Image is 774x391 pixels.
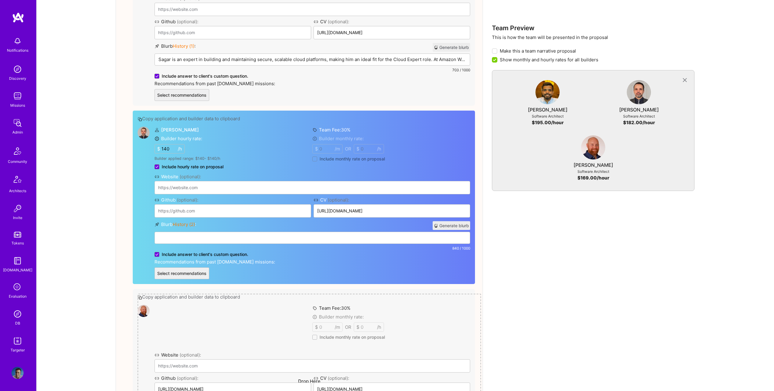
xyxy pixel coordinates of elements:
[681,77,688,84] i: icon CloseGray
[433,221,470,230] button: Generate blurb
[315,146,318,152] span: $
[312,127,350,133] label: Team Fee: 30 %
[8,158,27,165] div: Community
[3,267,32,273] div: [DOMAIN_NAME]
[158,56,466,63] p: Sagar is an expert in building and maintaining secure, scalable cloud platforms, making him an id...
[173,43,194,49] span: History ( 1 )
[314,197,470,203] label: CV
[154,173,470,180] label: Website
[10,102,25,108] div: Missions
[314,375,470,381] label: CV
[11,240,24,246] div: Tokens
[619,107,659,113] div: [PERSON_NAME]
[9,75,26,82] div: Discovery
[314,18,470,25] label: CV
[335,146,340,152] span: /m
[11,255,24,267] img: guide book
[312,314,364,320] label: Builder monthly rate:
[12,12,24,23] img: logo
[7,47,28,53] div: Notifications
[162,73,248,79] span: Include answer to client's custom question.
[11,35,24,47] img: bell
[154,375,311,381] label: Github
[154,359,470,373] input: https://website.com
[318,323,335,331] input: XX
[312,305,350,311] label: Team Fee: 30 %
[356,146,359,152] span: $
[15,320,20,326] div: DB
[11,347,25,353] div: Targeter
[532,119,564,126] div: $ 195.00 /hour
[535,80,560,107] a: User Avatar
[10,173,25,188] img: Architects
[138,305,150,317] img: User Avatar
[377,324,381,330] span: /h
[9,188,26,194] div: Architects
[177,375,198,381] span: (optional):
[138,115,470,122] button: Copy application and builder data to clipboard
[627,80,651,107] a: User Avatar
[154,89,209,101] button: Select recommendations
[535,80,560,104] img: User Avatar
[581,135,605,162] a: User Avatar
[345,324,351,330] div: OR
[345,146,351,152] div: OR
[11,90,24,102] img: teamwork
[581,135,605,160] img: User Avatar
[154,18,311,25] label: Github
[157,146,160,152] span: $
[377,146,381,152] span: /h
[13,215,22,221] div: Invite
[154,352,470,358] label: Website
[434,224,438,228] i: icon CrystalBall
[11,335,24,347] img: Skill Targeter
[500,57,598,63] span: Show monthly and hourly rates for all builders
[154,43,196,52] label: Blurb :
[500,48,576,54] span: Make this a team narrative proposal
[10,367,25,379] a: User Avatar
[154,26,311,39] input: https://github.com
[328,197,349,203] span: (optional):
[623,113,655,119] div: Software Architect
[178,146,182,152] span: /h
[177,19,198,24] span: (optional):
[154,127,199,133] label: [PERSON_NAME]
[312,135,364,142] label: Builder monthly rate:
[11,202,24,215] img: Invite
[138,117,142,121] i: icon Copy
[328,19,349,24] span: (optional):
[11,367,24,379] img: User Avatar
[11,308,24,320] img: Admin Search
[154,181,470,194] input: https://website.com
[173,221,195,227] span: History ( 2 )
[11,63,24,75] img: discovery
[154,245,470,251] div: 840 / 1000
[10,144,25,158] img: Community
[12,282,23,293] i: icon SelectionTeam
[154,259,470,265] label: Recommendations from past [DOMAIN_NAME] missions:
[328,375,349,381] span: (optional):
[154,197,311,203] label: Github
[154,67,470,73] div: 703 / 1000
[11,117,24,129] img: admin teamwork
[528,107,567,113] div: [PERSON_NAME]
[9,293,27,299] div: Evaluation
[356,324,359,330] span: $
[315,324,318,330] span: $
[162,164,223,170] span: Include hourly rate on proposal
[320,156,385,162] span: Include monthly rate on proposal
[154,156,223,161] p: Builder applied range: $ 140 - $ 140 /h
[138,127,150,139] img: User Avatar
[627,80,651,104] img: User Avatar
[180,352,201,358] span: (optional):
[492,24,694,32] h3: Team Preview
[154,221,196,230] label: Blurb :
[577,168,609,175] div: Software Architect
[14,232,21,238] img: tokens
[433,43,470,52] button: Generate blurb
[154,267,209,279] button: Select recommendations
[12,129,23,135] div: Admin
[335,324,340,330] span: /m
[154,80,470,87] label: Recommendations from past [DOMAIN_NAME] missions:
[320,334,385,340] span: Include monthly rate on proposal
